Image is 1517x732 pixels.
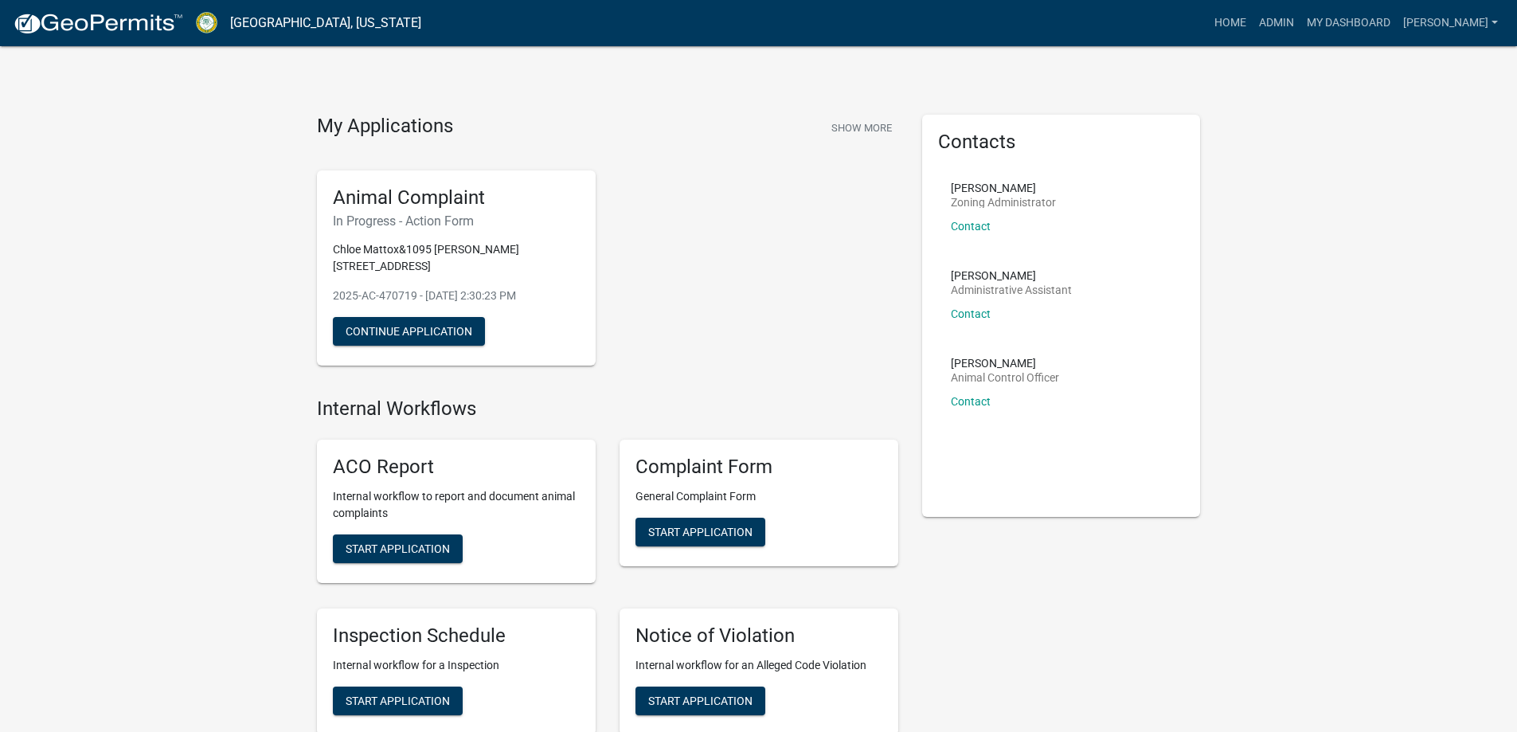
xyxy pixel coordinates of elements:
button: Start Application [635,518,765,546]
p: General Complaint Form [635,488,882,505]
a: Contact [951,307,991,320]
h5: Animal Complaint [333,186,580,209]
span: Start Application [346,542,450,555]
h5: Complaint Form [635,456,882,479]
span: Start Application [648,526,753,538]
p: Internal workflow for an Alleged Code Violation [635,657,882,674]
span: Start Application [346,694,450,707]
p: Internal workflow to report and document animal complaints [333,488,580,522]
button: Show More [825,115,898,141]
h4: Internal Workflows [317,397,898,421]
a: [GEOGRAPHIC_DATA], [US_STATE] [230,10,421,37]
a: [PERSON_NAME] [1397,8,1504,38]
a: Contact [951,395,991,408]
a: My Dashboard [1300,8,1397,38]
p: Administrative Assistant [951,284,1072,296]
button: Continue Application [333,317,485,346]
img: Crawford County, Georgia [196,12,217,33]
a: Contact [951,220,991,233]
button: Start Application [333,534,463,563]
h4: My Applications [317,115,453,139]
p: Animal Control Officer [951,372,1059,383]
button: Start Application [635,687,765,715]
p: 2025-AC-470719 - [DATE] 2:30:23 PM [333,288,580,304]
a: Home [1208,8,1253,38]
h5: ACO Report [333,456,580,479]
h5: Inspection Schedule [333,624,580,648]
button: Start Application [333,687,463,715]
p: Zoning Administrator [951,197,1056,208]
p: Chloe Mattox&1095 [PERSON_NAME][STREET_ADDRESS] [333,241,580,275]
a: Admin [1253,8,1300,38]
p: [PERSON_NAME] [951,358,1059,369]
h5: Notice of Violation [635,624,882,648]
h6: In Progress - Action Form [333,213,580,229]
p: Internal workflow for a Inspection [333,657,580,674]
span: Start Application [648,694,753,707]
p: [PERSON_NAME] [951,270,1072,281]
p: [PERSON_NAME] [951,182,1056,194]
h5: Contacts [938,131,1185,154]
